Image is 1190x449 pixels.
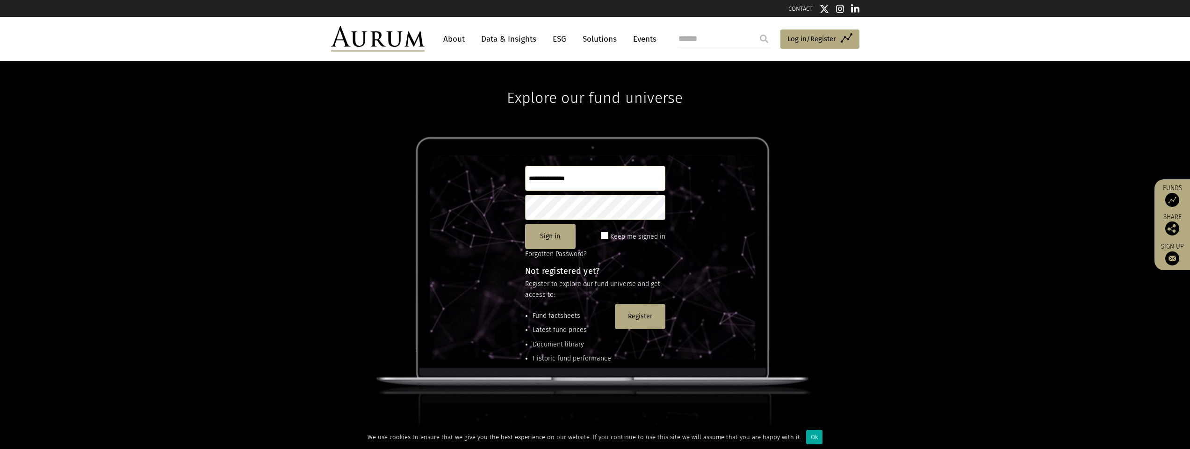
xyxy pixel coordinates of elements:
img: Access Funds [1165,193,1179,207]
div: Share [1159,214,1185,236]
a: About [439,30,469,48]
a: Events [628,30,656,48]
span: Log in/Register [787,33,836,44]
img: Twitter icon [820,4,829,14]
label: Keep me signed in [610,231,665,243]
input: Submit [755,29,773,48]
img: Linkedin icon [851,4,859,14]
a: CONTACT [788,5,813,12]
a: ESG [548,30,571,48]
img: Instagram icon [836,4,844,14]
li: Latest fund prices [533,325,611,335]
a: Funds [1159,184,1185,207]
li: Fund factsheets [533,311,611,321]
img: Share this post [1165,221,1179,236]
a: Sign up [1159,243,1185,265]
h1: Explore our fund universe [507,61,683,107]
button: Sign in [525,224,576,249]
a: Log in/Register [780,29,859,49]
img: Aurum [331,26,425,52]
li: Historic fund performance [533,353,611,364]
p: Register to explore our fund universe and get access to: [525,279,665,300]
a: Forgotten Password? [525,250,586,258]
a: Data & Insights [476,30,541,48]
li: Document library [533,339,611,350]
button: Register [615,304,665,329]
div: Ok [806,430,822,444]
h4: Not registered yet? [525,267,665,275]
a: Solutions [578,30,621,48]
img: Sign up to our newsletter [1165,251,1179,265]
